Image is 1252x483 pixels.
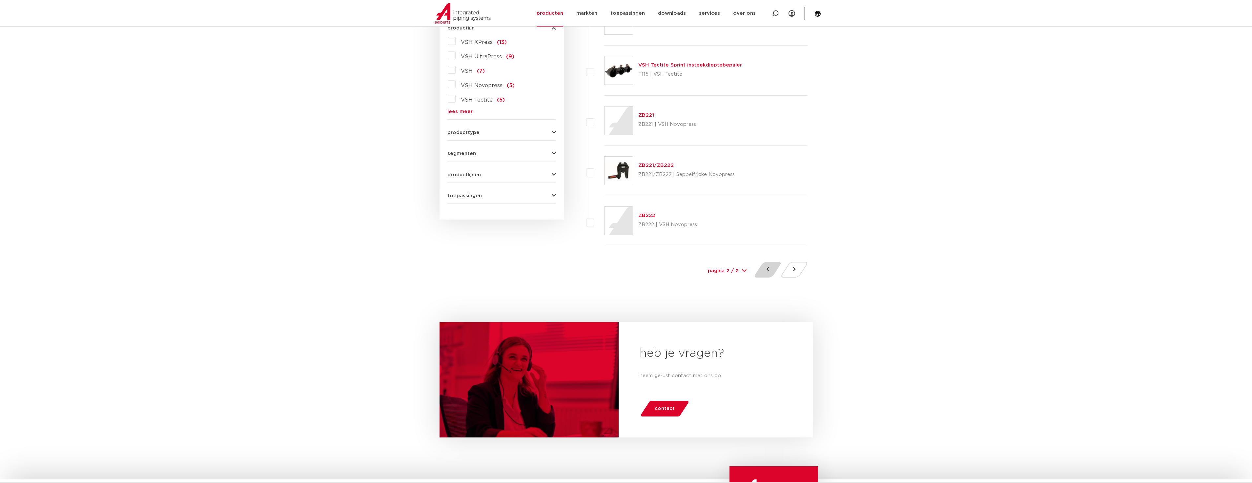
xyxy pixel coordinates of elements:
[638,213,655,218] a: ZB222
[655,403,675,414] span: contact
[640,372,792,380] p: neem gerust contact met ons op
[638,169,735,180] p: ZB221/ZB222 | Seppelfricke Novopress
[447,26,556,30] button: productlijn
[638,69,742,80] p: T115 | VSH Tectite
[447,172,481,177] span: productlijnen
[638,163,674,168] a: ZB221/ZB222
[447,193,482,198] span: toepassingen
[638,113,654,118] a: ZB221
[638,63,742,68] a: VSH Tectite Sprint insteekdieptebepaler
[507,83,515,88] span: (5)
[461,83,503,88] span: VSH Novopress
[605,56,633,85] img: Thumbnail for VSH Tectite Sprint insteekdieptebepaler
[447,109,556,114] a: lees meer
[638,119,696,130] p: ZB221 | VSH Novopress
[506,54,514,59] span: (9)
[447,26,475,30] span: productlijn
[447,172,556,177] button: productlijnen
[447,151,476,156] span: segmenten
[461,68,473,74] span: VSH
[461,54,502,59] span: VSH UltraPress
[638,220,697,230] p: ZB222 | VSH Novopress
[447,193,556,198] button: toepassingen
[497,40,507,45] span: (13)
[497,97,505,103] span: (5)
[447,151,556,156] button: segmenten
[605,157,633,185] img: Thumbnail for ZB221/ZB222
[461,40,493,45] span: VSH XPress
[447,130,556,135] button: producttype
[640,401,689,416] a: contact
[640,346,792,361] h2: heb je vragen?
[447,130,480,135] span: producttype
[461,97,493,103] span: VSH Tectite
[477,68,485,74] span: (7)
